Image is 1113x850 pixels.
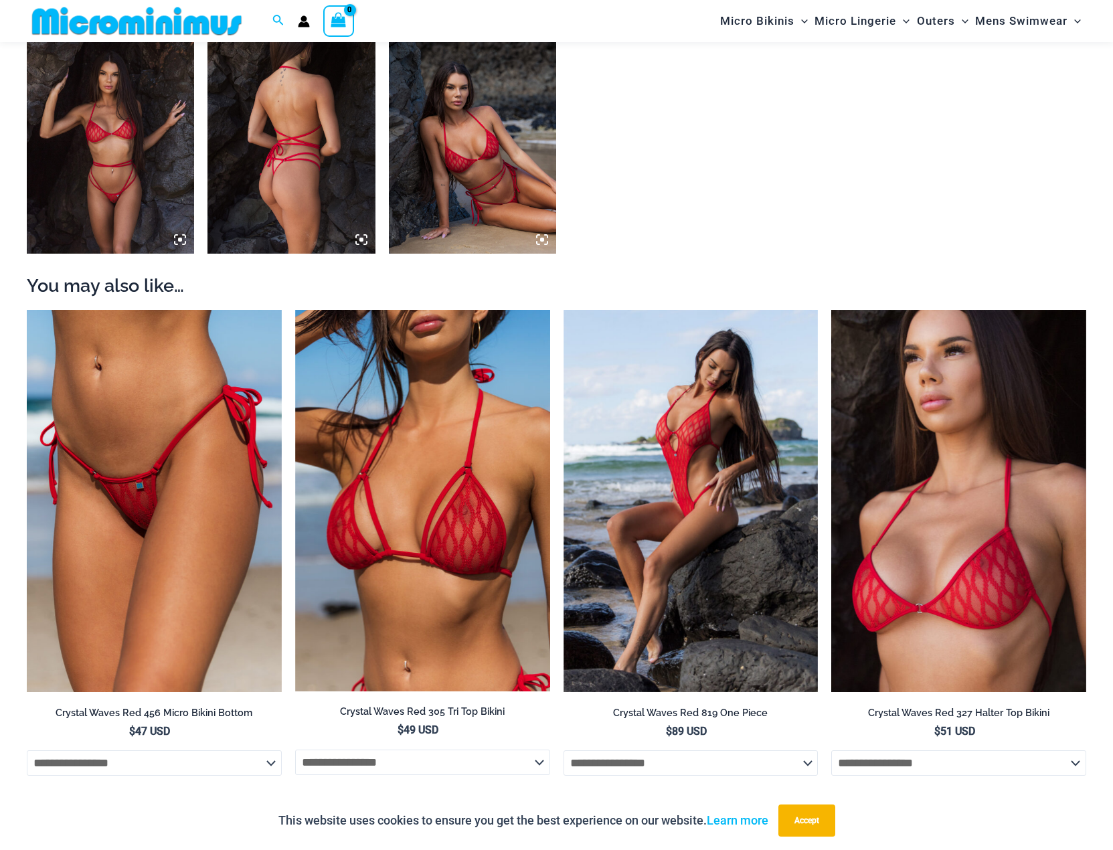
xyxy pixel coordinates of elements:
[955,4,968,38] span: Menu Toggle
[27,6,247,36] img: MM SHOP LOGO FLAT
[278,811,768,831] p: This website uses cookies to ensure you get the best experience on our website.
[295,310,550,691] img: Crystal Waves 305 Tri Top 01
[972,4,1084,38] a: Mens SwimwearMenu ToggleMenu Toggle
[295,705,550,718] h2: Crystal Waves Red 305 Tri Top Bikini
[896,4,910,38] span: Menu Toggle
[295,705,550,723] a: Crystal Waves Red 305 Tri Top Bikini
[564,310,819,692] img: Crystal Waves Red 819 One Piece 04
[129,725,170,738] bdi: 47 USD
[831,310,1086,692] img: Crystal Waves 327 Halter Top 01
[778,804,835,837] button: Accept
[398,724,404,736] span: $
[129,725,135,738] span: $
[666,725,707,738] bdi: 89 USD
[389,2,556,254] img: Crystal Waves 327 Halter Top 4149 Thong
[295,310,550,691] a: Crystal Waves 305 Tri Top 01Crystal Waves 305 Tri Top 4149 Thong 04Crystal Waves 305 Tri Top 4149...
[914,4,972,38] a: OutersMenu ToggleMenu Toggle
[815,4,896,38] span: Micro Lingerie
[934,725,975,738] bdi: 51 USD
[207,2,375,254] img: Crystal Waves 327 Halter Top 4149 Thong
[717,4,811,38] a: Micro BikinisMenu ToggleMenu Toggle
[707,813,768,827] a: Learn more
[917,4,955,38] span: Outers
[715,2,1086,40] nav: Site Navigation
[975,4,1067,38] span: Mens Swimwear
[564,707,819,724] a: Crystal Waves Red 819 One Piece
[831,707,1086,724] a: Crystal Waves Red 327 Halter Top Bikini
[794,4,808,38] span: Menu Toggle
[272,13,284,29] a: Search icon link
[564,310,819,692] a: Crystal Waves Red 819 One Piece 04Crystal Waves Red 819 One Piece 03Crystal Waves Red 819 One Pie...
[564,707,819,719] h2: Crystal Waves Red 819 One Piece
[27,707,282,724] a: Crystal Waves Red 456 Micro Bikini Bottom
[27,707,282,719] h2: Crystal Waves Red 456 Micro Bikini Bottom
[27,310,282,692] img: Crystal Waves 456 Bottom 01
[934,725,940,738] span: $
[666,725,672,738] span: $
[323,5,354,36] a: View Shopping Cart, empty
[831,310,1086,692] a: Crystal Waves 327 Halter Top 01Crystal Waves 327 Halter Top 4149 Thong 01Crystal Waves 327 Halter...
[27,274,1086,297] h2: You may also like…
[720,4,794,38] span: Micro Bikinis
[27,2,194,254] img: Crystal Waves 327 Halter Top 4149 Thong
[298,15,310,27] a: Account icon link
[1067,4,1081,38] span: Menu Toggle
[831,707,1086,719] h2: Crystal Waves Red 327 Halter Top Bikini
[811,4,913,38] a: Micro LingerieMenu ToggleMenu Toggle
[27,310,282,692] a: Crystal Waves 456 Bottom 02Crystal Waves 456 Bottom 01Crystal Waves 456 Bottom 01
[398,724,438,736] bdi: 49 USD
